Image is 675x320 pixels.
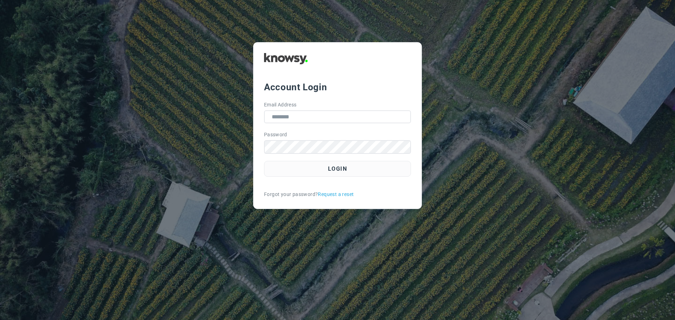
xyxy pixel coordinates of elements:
[264,191,411,198] div: Forgot your password?
[264,101,297,109] label: Email Address
[264,161,411,177] button: Login
[264,81,411,93] div: Account Login
[318,191,354,198] a: Request a reset
[264,131,287,138] label: Password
